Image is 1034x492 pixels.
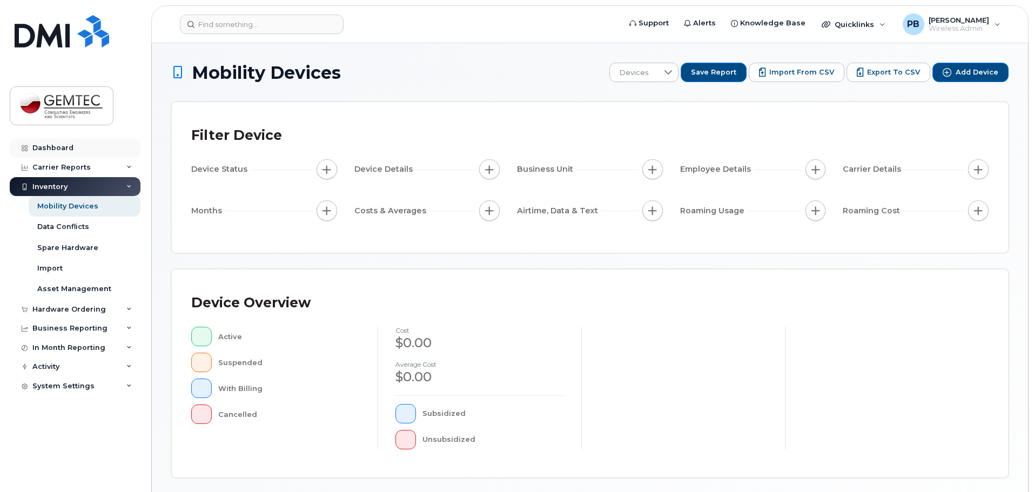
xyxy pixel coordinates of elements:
span: Device Details [354,164,416,175]
span: Costs & Averages [354,205,429,217]
div: $0.00 [395,368,564,386]
div: Subsidized [422,404,565,423]
button: Export to CSV [847,63,930,82]
span: Import from CSV [769,68,834,77]
span: Device Status [191,164,251,175]
button: Import from CSV [749,63,844,82]
span: Mobility Devices [192,63,341,82]
div: $0.00 [395,334,564,352]
span: Airtime, Data & Text [517,205,601,217]
span: Devices [610,63,658,83]
span: Roaming Cost [843,205,903,217]
h4: cost [395,327,564,334]
div: Filter Device [191,122,282,150]
div: Suspended [218,353,361,372]
div: Cancelled [218,405,361,424]
button: Save Report [681,63,747,82]
span: Save Report [691,68,736,77]
span: Add Device [956,68,998,77]
span: Employee Details [680,164,754,175]
div: Unsubsidized [422,430,565,449]
div: With Billing [218,379,361,398]
h4: Average cost [395,361,564,368]
span: Export to CSV [867,68,920,77]
span: Business Unit [517,164,576,175]
div: Device Overview [191,289,311,317]
span: Carrier Details [843,164,904,175]
button: Add Device [932,63,1009,82]
span: Months [191,205,225,217]
span: Roaming Usage [680,205,748,217]
div: Active [218,327,361,346]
